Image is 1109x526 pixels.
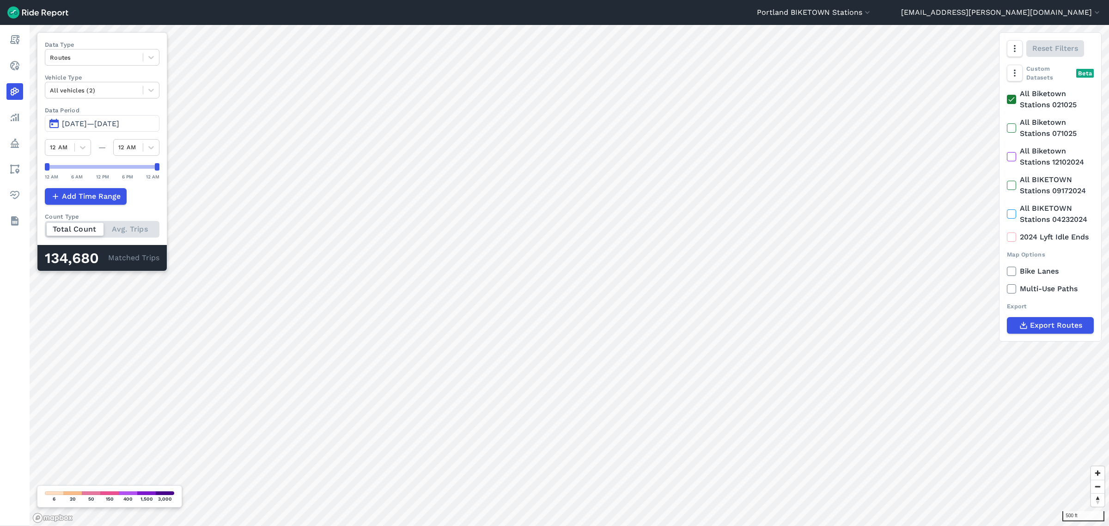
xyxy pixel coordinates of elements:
div: Matched Trips [37,245,167,271]
button: Reset Filters [1026,40,1084,57]
span: [DATE]—[DATE] [62,119,119,128]
label: Vehicle Type [45,73,159,82]
button: Reset bearing to north [1091,493,1104,507]
div: Beta [1076,69,1094,78]
div: Map Options [1007,250,1094,259]
a: Datasets [6,213,23,229]
button: Zoom out [1091,480,1104,493]
span: Reset Filters [1032,43,1078,54]
a: Mapbox logo [32,513,73,523]
div: 134,680 [45,252,108,264]
a: Realtime [6,57,23,74]
div: 12 AM [45,172,58,181]
label: Data Period [45,106,159,115]
label: All Biketown Stations 12102024 [1007,146,1094,168]
button: Export Routes [1007,317,1094,334]
a: Report [6,31,23,48]
a: Analyze [6,109,23,126]
div: Count Type [45,212,159,221]
button: [DATE]—[DATE] [45,115,159,132]
button: Zoom in [1091,466,1104,480]
label: All Biketown Stations 071025 [1007,117,1094,139]
label: Data Type [45,40,159,49]
div: 12 AM [146,172,159,181]
a: Areas [6,161,23,177]
label: All BIKETOWN Stations 09172024 [1007,174,1094,196]
div: 500 ft [1062,511,1104,521]
img: Ride Report [7,6,68,18]
div: — [91,142,113,153]
label: Bike Lanes [1007,266,1094,277]
button: Portland BIKETOWN Stations [757,7,872,18]
div: 12 PM [96,172,109,181]
label: All Biketown Stations 021025 [1007,88,1094,110]
label: 2024 Lyft Idle Ends [1007,232,1094,243]
div: Custom Datasets [1007,64,1094,82]
button: [EMAIL_ADDRESS][PERSON_NAME][DOMAIN_NAME] [901,7,1102,18]
div: 6 AM [71,172,83,181]
a: Health [6,187,23,203]
button: Add Time Range [45,188,127,205]
div: Export [1007,302,1094,311]
div: 6 PM [122,172,133,181]
a: Heatmaps [6,83,23,100]
span: Add Time Range [62,191,121,202]
a: Policy [6,135,23,152]
label: All BIKETOWN Stations 04232024 [1007,203,1094,225]
span: Export Routes [1030,320,1082,331]
label: Multi-Use Paths [1007,283,1094,294]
